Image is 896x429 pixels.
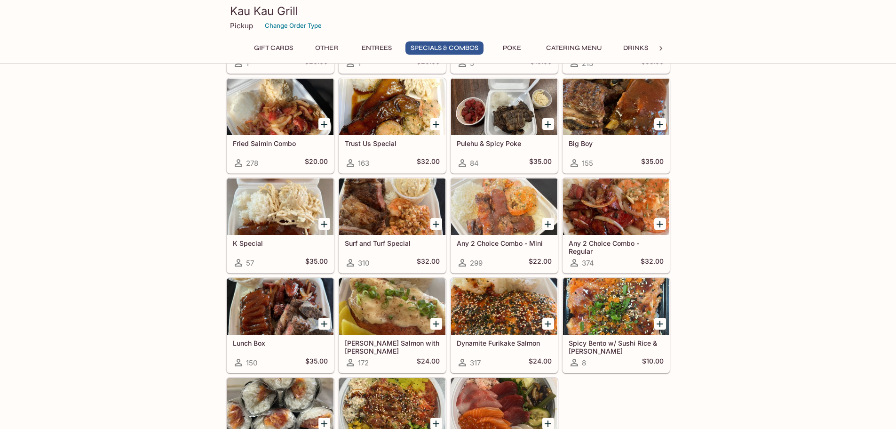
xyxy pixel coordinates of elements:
div: Lunch Box [227,278,333,335]
h5: Any 2 Choice Combo - Regular [569,239,664,255]
button: Drinks [615,41,657,55]
button: Catering Menu [541,41,607,55]
div: Any 2 Choice Combo - Regular [563,178,669,235]
button: Other [306,41,348,55]
a: Pulehu & Spicy Poke84$35.00 [451,78,558,173]
div: Any 2 Choice Combo - Mini [451,178,557,235]
h5: $20.00 [305,157,328,169]
h5: $35.00 [529,157,552,169]
h5: Big Boy [569,139,664,147]
h5: $32.00 [417,157,440,169]
div: Trust Us Special [339,79,445,135]
button: Add Pulehu & Spicy Poke [542,118,554,130]
span: 163 [358,159,369,168]
button: Add Ora King Salmon with Aburi Garlic Mayo [430,318,442,330]
h5: Spicy Bento w/ Sushi Rice & [PERSON_NAME] [569,339,664,355]
span: 84 [470,159,479,168]
button: Add Surf and Turf Special [430,218,442,230]
button: Add Any 2 Choice Combo - Mini [542,218,554,230]
span: 299 [470,259,483,267]
h5: $24.00 [417,357,440,368]
a: Spicy Bento w/ Sushi Rice & [PERSON_NAME]8$10.00 [563,278,670,373]
button: Add Big Boy [654,118,666,130]
span: 57 [246,259,254,267]
a: Any 2 Choice Combo - Regular374$32.00 [563,178,670,273]
h5: $32.00 [417,257,440,268]
button: Add K Special [318,218,330,230]
button: Specials & Combos [405,41,484,55]
button: Change Order Type [261,18,326,33]
a: Lunch Box150$35.00 [227,278,334,373]
h5: Lunch Box [233,339,328,347]
div: K Special [227,178,333,235]
button: Entrees [356,41,398,55]
span: 172 [358,358,369,367]
div: Pulehu & Spicy Poke [451,79,557,135]
span: 278 [246,159,258,168]
button: Add Any 2 Choice Combo - Regular [654,218,666,230]
a: Fried Saimin Combo278$20.00 [227,78,334,173]
h5: Dynamite Furikake Salmon [457,339,552,347]
button: Add Trust Us Special [430,118,442,130]
h5: Fried Saimin Combo [233,139,328,147]
a: Trust Us Special163$32.00 [339,78,446,173]
a: K Special57$35.00 [227,178,334,273]
a: Dynamite Furikake Salmon317$24.00 [451,278,558,373]
h5: $32.00 [641,257,664,268]
h5: $35.00 [641,157,664,169]
h5: [PERSON_NAME] Salmon with [PERSON_NAME] [345,339,440,355]
span: 317 [470,358,481,367]
button: Add Dynamite Furikake Salmon [542,318,554,330]
h5: Trust Us Special [345,139,440,147]
p: Pickup [230,21,253,30]
button: Add Fried Saimin Combo [318,118,330,130]
button: Gift Cards [249,41,298,55]
div: Surf and Turf Special [339,178,445,235]
h5: Pulehu & Spicy Poke [457,139,552,147]
div: Spicy Bento w/ Sushi Rice & Nori [563,278,669,335]
h5: $35.00 [305,257,328,268]
button: Poke [491,41,533,55]
h5: $22.00 [529,257,552,268]
h5: K Special [233,239,328,247]
h5: $10.00 [642,357,664,368]
div: Dynamite Furikake Salmon [451,278,557,335]
button: Add Spicy Bento w/ Sushi Rice & Nori [654,318,666,330]
button: Add Lunch Box [318,318,330,330]
a: [PERSON_NAME] Salmon with [PERSON_NAME]172$24.00 [339,278,446,373]
h5: $24.00 [529,357,552,368]
a: Any 2 Choice Combo - Mini299$22.00 [451,178,558,273]
a: Surf and Turf Special310$32.00 [339,178,446,273]
a: Big Boy155$35.00 [563,78,670,173]
span: 8 [582,358,586,367]
h5: Any 2 Choice Combo - Mini [457,239,552,247]
h5: Surf and Turf Special [345,239,440,247]
span: 310 [358,259,369,267]
span: 150 [246,358,257,367]
div: Big Boy [563,79,669,135]
div: Ora King Salmon with Aburi Garlic Mayo [339,278,445,335]
span: 374 [582,259,594,267]
span: 155 [582,159,593,168]
div: Fried Saimin Combo [227,79,333,135]
h3: Kau Kau Grill [230,4,666,18]
h5: $35.00 [305,357,328,368]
